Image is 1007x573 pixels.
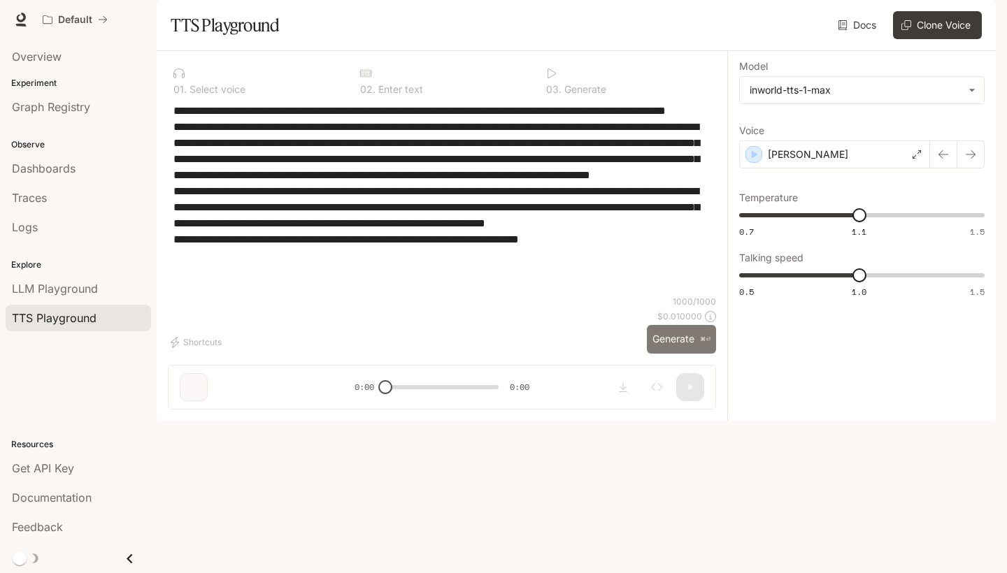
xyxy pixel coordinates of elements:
[187,85,245,94] p: Select voice
[168,331,227,354] button: Shortcuts
[376,85,423,94] p: Enter text
[739,226,754,238] span: 0.7
[852,226,866,238] span: 1.1
[647,325,716,354] button: Generate⌘⏎
[970,226,985,238] span: 1.5
[739,193,798,203] p: Temperature
[58,14,92,26] p: Default
[36,6,114,34] button: All workspaces
[562,85,606,94] p: Generate
[739,286,754,298] span: 0.5
[360,85,376,94] p: 0 2 .
[970,286,985,298] span: 1.5
[173,85,187,94] p: 0 1 .
[740,77,984,103] div: inworld-tts-1-max
[700,335,710,344] p: ⌘⏎
[739,61,768,71] p: Model
[893,11,982,39] button: Clone Voice
[739,126,764,136] p: Voice
[739,253,804,263] p: Talking speed
[768,147,848,161] p: [PERSON_NAME]
[546,85,562,94] p: 0 3 .
[171,11,279,39] h1: TTS Playground
[852,286,866,298] span: 1.0
[750,83,962,97] div: inworld-tts-1-max
[835,11,882,39] a: Docs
